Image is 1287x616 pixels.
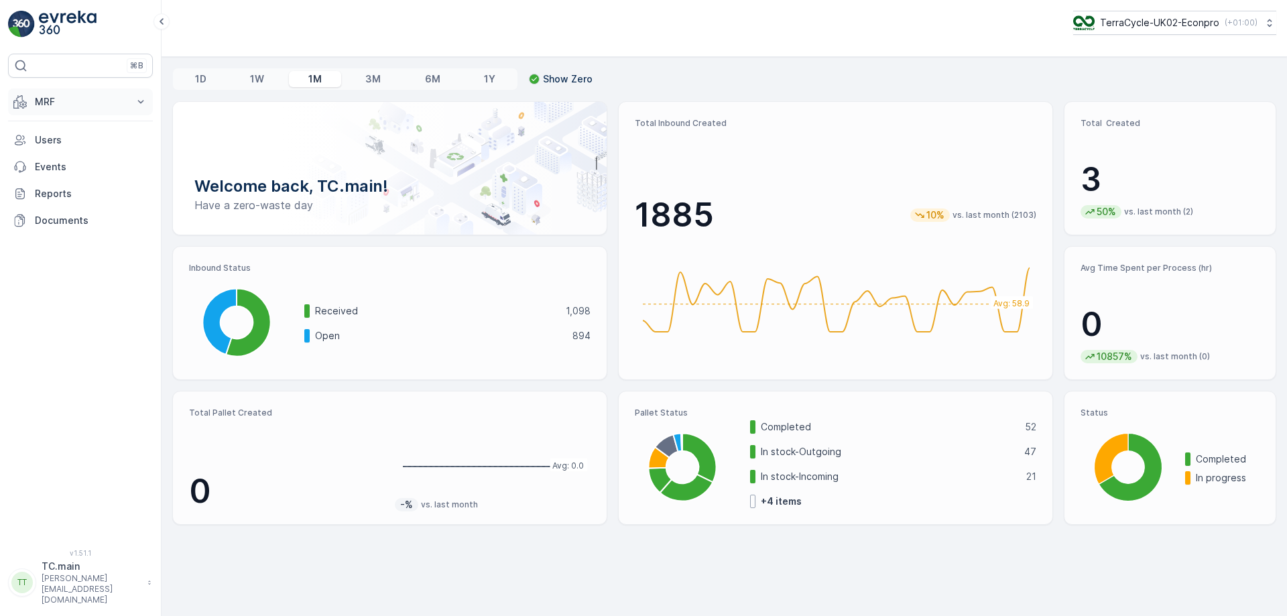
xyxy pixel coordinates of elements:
[250,72,264,86] p: 1W
[189,471,384,511] p: 0
[8,153,153,180] a: Events
[572,329,591,343] p: 894
[1073,15,1095,30] img: terracycle_logo_wKaHoWT.png
[761,445,1016,458] p: In stock-Outgoing
[189,263,591,273] p: Inbound Status
[308,72,322,86] p: 1M
[35,160,147,174] p: Events
[1073,11,1276,35] button: TerraCycle-UK02-Econpro(+01:00)
[484,72,495,86] p: 1Y
[315,329,564,343] p: Open
[1095,205,1117,219] p: 50%
[1140,351,1210,362] p: vs. last month (0)
[1225,17,1258,28] p: ( +01:00 )
[35,133,147,147] p: Users
[42,573,141,605] p: [PERSON_NAME][EMAIL_ADDRESS][DOMAIN_NAME]
[130,60,143,71] p: ⌘B
[1024,445,1036,458] p: 47
[1095,350,1133,363] p: 10857%
[8,127,153,153] a: Users
[635,195,714,235] p: 1885
[8,207,153,234] a: Documents
[1196,471,1260,485] p: In progress
[195,72,206,86] p: 1D
[635,408,1036,418] p: Pallet Status
[11,572,33,593] div: TT
[566,304,591,318] p: 1,098
[39,11,97,38] img: logo_light-DOdMpM7g.png
[194,176,585,197] p: Welcome back, TC.main!
[1196,452,1260,466] p: Completed
[1026,470,1036,483] p: 21
[953,210,1036,221] p: vs. last month (2103)
[425,72,440,86] p: 6M
[35,187,147,200] p: Reports
[1081,263,1260,273] p: Avg Time Spent per Process (hr)
[761,470,1018,483] p: In stock-Incoming
[1124,206,1193,217] p: vs. last month (2)
[42,560,141,573] p: TC.main
[365,72,381,86] p: 3M
[1081,408,1260,418] p: Status
[8,88,153,115] button: MRF
[8,180,153,207] a: Reports
[635,118,1036,129] p: Total Inbound Created
[35,214,147,227] p: Documents
[1025,420,1036,434] p: 52
[1081,118,1260,129] p: Total Created
[1100,16,1219,29] p: TerraCycle-UK02-Econpro
[399,498,414,511] p: -%
[761,420,1016,434] p: Completed
[8,560,153,605] button: TTTC.main[PERSON_NAME][EMAIL_ADDRESS][DOMAIN_NAME]
[1081,160,1260,200] p: 3
[315,304,557,318] p: Received
[421,499,478,510] p: vs. last month
[761,495,802,508] p: + 4 items
[543,72,593,86] p: Show Zero
[35,95,126,109] p: MRF
[8,11,35,38] img: logo
[189,408,384,418] p: Total Pallet Created
[194,197,585,213] p: Have a zero-waste day
[925,208,946,222] p: 10%
[1081,304,1260,345] p: 0
[8,549,153,557] span: v 1.51.1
